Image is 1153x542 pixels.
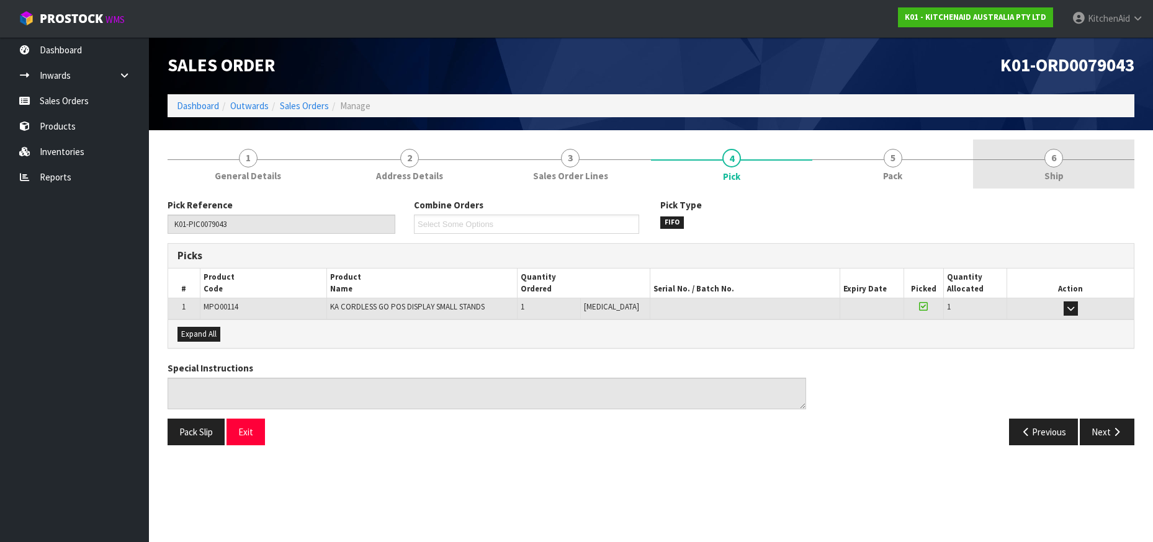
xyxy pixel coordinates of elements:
small: WMS [105,14,125,25]
strong: K01 - KITCHENAID AUSTRALIA PTY LTD [905,12,1046,22]
span: MPO00114 [204,301,238,312]
span: 1 [239,149,258,167]
span: KA CORDLESS GO POS DISPLAY SMALL STANDS [330,301,485,312]
span: FIFO [660,216,684,229]
th: Product Name [326,269,517,298]
th: # [168,269,200,298]
label: Pick Type [660,198,702,211]
button: Previous [1009,419,1079,445]
span: General Details [215,169,281,182]
span: 2 [400,149,419,167]
img: cube-alt.png [19,11,34,26]
span: 1 [521,301,524,312]
button: Exit [227,419,265,445]
span: Pack [883,169,902,182]
span: K01-ORD0079043 [1000,54,1134,76]
span: 1 [182,301,186,312]
a: Outwards [230,100,269,112]
th: Product Code [200,269,326,298]
span: 1 [947,301,951,312]
button: Next [1080,419,1134,445]
span: Manage [340,100,370,112]
span: Sales Order Lines [533,169,608,182]
th: Expiry Date [840,269,904,298]
span: 5 [884,149,902,167]
span: Picked [911,283,936,294]
label: Pick Reference [168,198,233,211]
label: Special Instructions [168,362,253,375]
span: Address Details [376,169,443,182]
span: 6 [1044,149,1063,167]
a: Sales Orders [280,100,329,112]
span: Expand All [181,329,217,339]
th: Serial No. / Batch No. [650,269,840,298]
th: Action [1007,269,1134,298]
span: Pick [723,170,740,183]
span: Sales Order [168,54,275,76]
label: Combine Orders [414,198,483,211]
a: Dashboard [177,100,219,112]
span: [MEDICAL_DATA] [584,301,639,312]
span: 3 [561,149,580,167]
button: Expand All [177,327,220,342]
span: Ship [1044,169,1064,182]
span: KitchenAid [1088,12,1130,24]
h3: Picks [177,250,642,262]
th: Quantity Ordered [517,269,650,298]
th: Quantity Allocated [943,269,1007,298]
span: Pick [168,189,1134,455]
span: ProStock [40,11,103,27]
button: Pack Slip [168,419,225,445]
span: 4 [722,149,741,167]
